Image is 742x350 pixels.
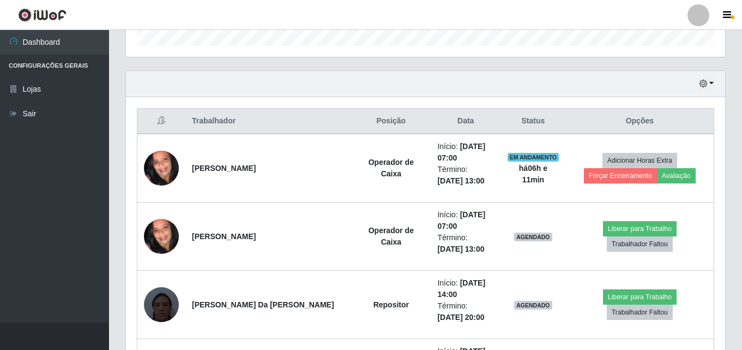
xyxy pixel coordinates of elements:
button: Trabalhador Faltou [607,305,673,320]
button: Adicionar Horas Extra [602,153,677,168]
time: [DATE] 20:00 [437,313,484,322]
img: 1730884750464.jpeg [144,274,179,336]
time: [DATE] 13:00 [437,245,484,253]
button: Liberar para Trabalho [603,289,677,305]
img: CoreUI Logo [18,8,67,22]
strong: há 06 h e 11 min [519,164,547,184]
li: Início: [437,141,494,164]
span: AGENDADO [514,301,552,310]
strong: Operador de Caixa [369,226,414,246]
strong: [PERSON_NAME] [192,232,256,241]
th: Trabalhador [185,109,351,134]
strong: [PERSON_NAME] [192,164,256,173]
button: Trabalhador Faltou [607,236,673,252]
button: Forçar Encerramento [584,168,657,183]
li: Término: [437,300,494,323]
th: Opções [566,109,714,134]
time: [DATE] 13:00 [437,176,484,185]
th: Status [500,109,566,134]
th: Data [431,109,500,134]
strong: Operador de Caixa [369,158,414,178]
img: 1701891502546.jpeg [144,129,179,207]
time: [DATE] 07:00 [437,210,485,230]
strong: Repositor [373,300,409,309]
button: Avaliação [657,168,696,183]
li: Término: [437,232,494,255]
th: Posição [351,109,431,134]
span: AGENDADO [514,233,552,241]
time: [DATE] 07:00 [437,142,485,162]
time: [DATE] 14:00 [437,278,485,299]
span: EM ANDAMENTO [508,153,559,162]
strong: [PERSON_NAME] Da [PERSON_NAME] [192,300,334,309]
button: Liberar para Trabalho [603,221,677,236]
li: Início: [437,209,494,232]
li: Início: [437,277,494,300]
img: 1701891502546.jpeg [144,198,179,275]
li: Término: [437,164,494,187]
